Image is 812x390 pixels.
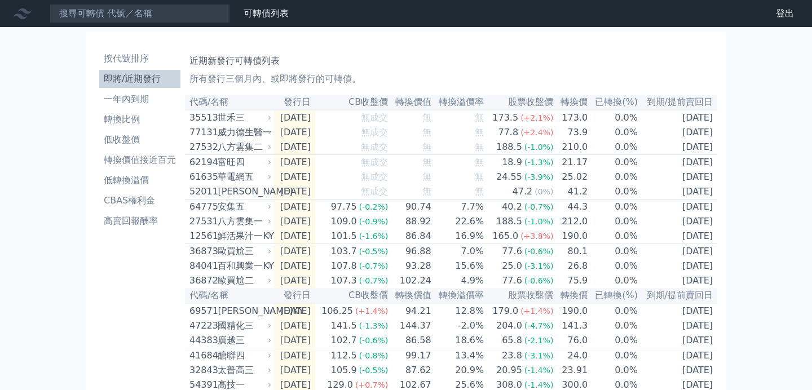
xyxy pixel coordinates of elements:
div: 188.5 [494,140,524,154]
span: (0%) [535,187,553,196]
div: 109.0 [329,215,359,228]
td: 41.2 [554,184,588,200]
td: 44.3 [554,200,588,215]
div: 84041 [189,259,215,273]
div: 65.8 [500,334,524,347]
div: 23.8 [500,349,524,362]
div: 64775 [189,200,215,214]
span: (+1.4%) [520,307,553,316]
th: 轉換溢價率 [432,288,484,303]
td: 0.0% [588,348,638,364]
td: 26.8 [554,259,588,273]
span: (+3.8%) [520,232,553,241]
td: [DATE] [273,125,315,140]
td: [DATE] [638,348,717,364]
span: 無 [422,112,431,123]
div: 97.75 [329,200,359,214]
a: 登出 [767,5,803,23]
td: 190.0 [554,229,588,244]
td: 210.0 [554,140,588,155]
th: 轉換溢價率 [432,95,484,110]
td: [DATE] [638,140,717,155]
span: (-0.6%) [524,276,554,285]
span: 無成交 [361,157,388,167]
td: [DATE] [638,333,717,348]
td: 7.7% [432,200,484,215]
td: [DATE] [273,184,315,200]
td: [DATE] [638,244,717,259]
td: [DATE] [273,333,315,348]
div: 富旺四 [218,156,269,169]
td: 212.0 [554,214,588,229]
li: 按代號排序 [99,52,180,65]
h1: 近期新發行可轉債列表 [189,54,713,68]
a: 一年內到期 [99,90,180,108]
span: (-1.4%) [524,366,554,375]
div: 61635 [189,170,215,184]
div: 36872 [189,274,215,287]
td: 80.1 [554,244,588,259]
li: 低收盤價 [99,133,180,147]
td: 0.0% [588,318,638,333]
td: 0.0% [588,170,638,184]
td: 4.9% [432,273,484,288]
td: 0.0% [588,184,638,200]
td: -2.0% [432,318,484,333]
span: 無 [422,186,431,197]
span: 無 [475,112,484,123]
th: 到期/提前賣回日 [638,288,717,303]
div: 77.8 [496,126,521,139]
span: (-0.5%) [359,247,389,256]
span: (-1.0%) [524,217,554,226]
td: 21.17 [554,155,588,170]
a: 可轉債列表 [244,8,289,19]
td: 99.17 [389,348,432,364]
li: 轉換比例 [99,113,180,126]
td: 23.91 [554,363,588,378]
td: 13.4% [432,348,484,364]
th: 到期/提前賣回日 [638,95,717,110]
li: 即將/近期發行 [99,72,180,86]
span: 無 [422,171,431,182]
div: 36873 [189,245,215,258]
td: 87.62 [389,363,432,378]
td: 86.84 [389,229,432,244]
span: (-0.6%) [359,336,389,345]
td: 0.0% [588,214,638,229]
td: 88.92 [389,214,432,229]
span: 無 [475,157,484,167]
td: [DATE] [638,200,717,215]
td: [DATE] [273,244,315,259]
div: 141.5 [329,319,359,333]
span: 無成交 [361,141,388,152]
span: 無 [422,127,431,138]
th: 轉換價 [554,288,588,303]
div: 44383 [189,334,215,347]
li: 轉換價值接近百元 [99,153,180,167]
td: 0.0% [588,200,638,215]
div: 102.7 [329,334,359,347]
th: 轉換價 [554,95,588,110]
span: 無成交 [361,112,388,123]
div: 18.9 [500,156,524,169]
span: 無成交 [361,186,388,197]
td: [DATE] [273,229,315,244]
span: (-2.1%) [524,336,554,345]
div: 12561 [189,229,215,243]
td: 25.02 [554,170,588,184]
td: 144.37 [389,318,432,333]
div: 20.95 [494,364,524,377]
span: 無 [422,157,431,167]
td: [DATE] [638,214,717,229]
a: 轉換比例 [99,110,180,128]
div: 27532 [189,140,215,154]
td: [DATE] [638,170,717,184]
th: 已轉換(%) [588,95,638,110]
td: [DATE] [273,155,315,170]
th: 已轉換(%) [588,288,638,303]
td: 0.0% [588,363,638,378]
div: 32843 [189,364,215,377]
div: 25.0 [500,259,524,273]
span: (-1.0%) [524,143,554,152]
td: [DATE] [638,259,717,273]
